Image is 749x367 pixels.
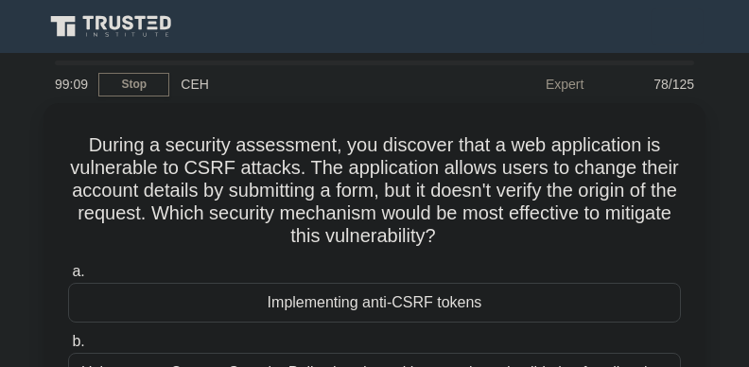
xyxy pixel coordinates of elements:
span: b. [72,333,84,349]
div: Expert [429,65,595,103]
div: 78/125 [595,65,705,103]
h5: During a security assessment, you discover that a web application is vulnerable to CSRF attacks. ... [66,133,683,249]
button: Toggle navigation [651,8,704,45]
a: Stop [98,73,169,96]
div: CEH [169,65,429,103]
div: 99:09 [44,65,98,103]
div: Implementing anti-CSRF tokens [68,283,681,323]
span: a. [72,263,84,279]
